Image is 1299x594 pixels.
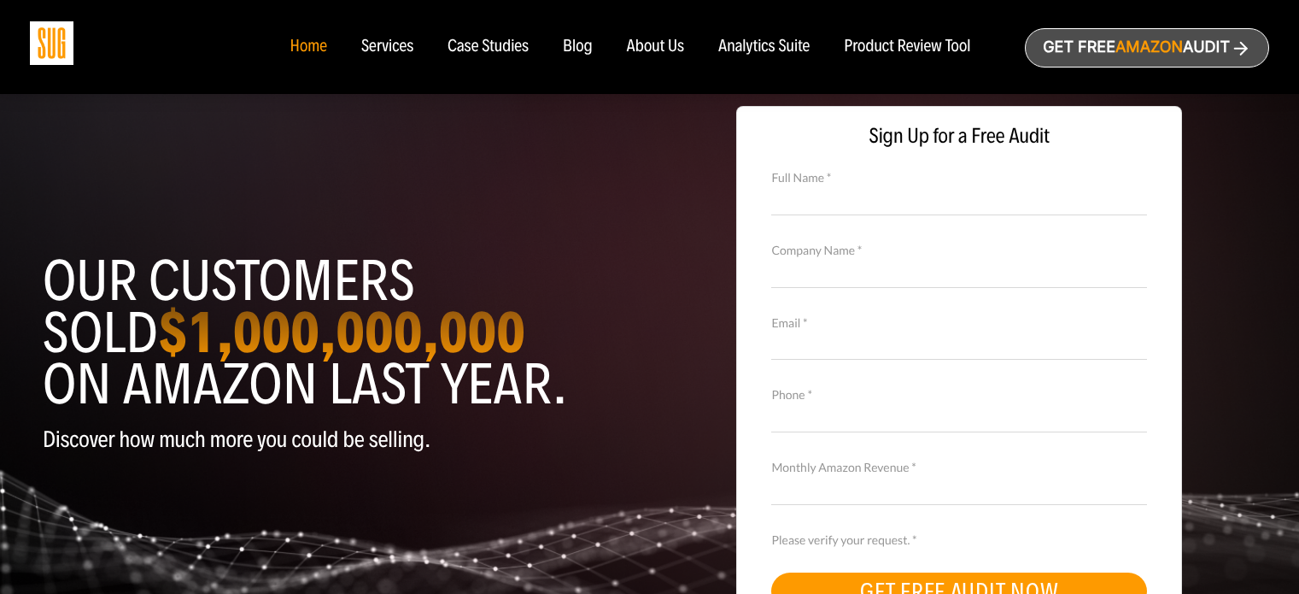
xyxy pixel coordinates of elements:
[563,38,593,56] a: Blog
[361,38,413,56] a: Services
[771,403,1147,432] input: Contact Number *
[43,256,637,410] h1: Our customers sold on Amazon last year.
[771,257,1147,287] input: Company Name *
[771,314,1147,332] label: Email *
[771,385,1147,404] label: Phone *
[844,38,970,56] a: Product Review Tool
[771,531,1147,550] label: Please verify your request. *
[290,38,326,56] a: Home
[627,38,685,56] a: About Us
[448,38,529,56] a: Case Studies
[1025,28,1269,68] a: Get freeAmazonAudit
[158,297,525,368] strong: $1,000,000,000
[771,241,1147,260] label: Company Name *
[771,475,1147,505] input: Monthly Amazon Revenue *
[771,458,1147,477] label: Monthly Amazon Revenue *
[771,330,1147,360] input: Email *
[771,168,1147,187] label: Full Name *
[30,21,73,65] img: Sug
[718,38,810,56] a: Analytics Suite
[754,124,1164,149] span: Sign Up for a Free Audit
[771,185,1147,215] input: Full Name *
[43,427,637,452] p: Discover how much more you could be selling.
[1115,38,1183,56] span: Amazon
